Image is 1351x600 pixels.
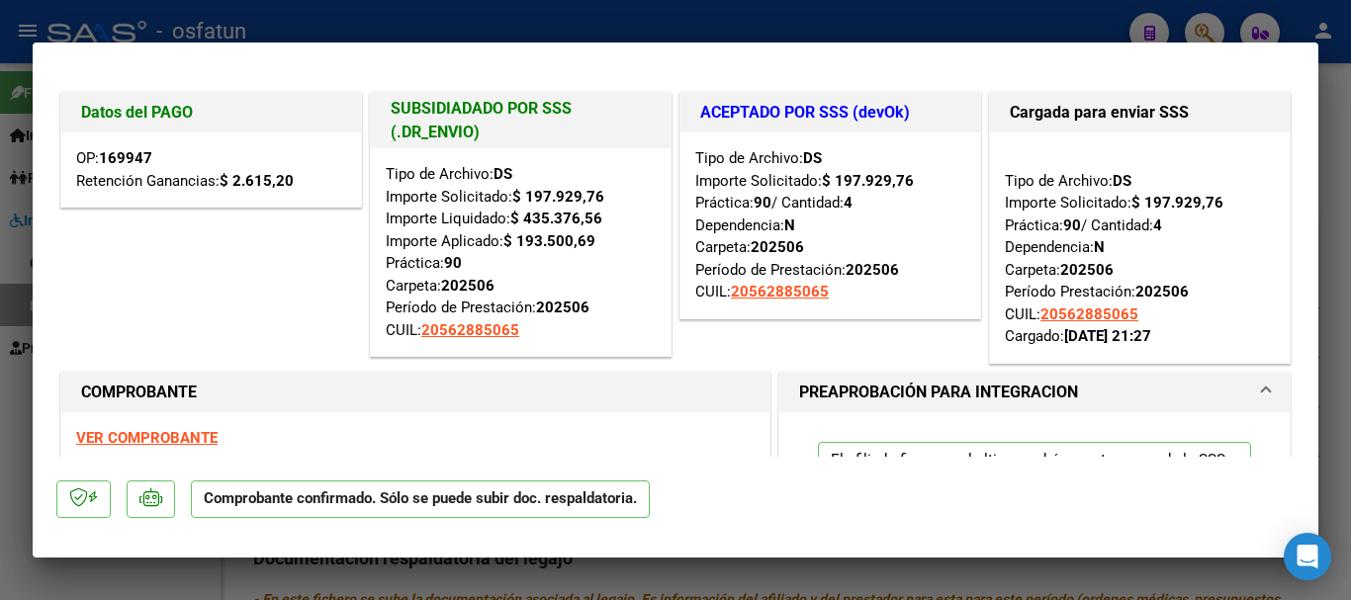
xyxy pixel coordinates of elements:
strong: $ 435.376,56 [510,210,602,227]
strong: 202506 [751,238,804,256]
strong: $ 197.929,76 [822,172,914,190]
strong: 169947 [99,149,152,167]
strong: 202506 [536,299,589,316]
strong: $ 193.500,69 [503,232,595,250]
p: Comprobante confirmado. Sólo se puede subir doc. respaldatoria. [191,480,650,519]
strong: DS [494,165,512,183]
h1: Cargada para enviar SSS [1010,101,1270,125]
strong: N [1094,238,1105,256]
span: 20562885065 [1040,305,1138,323]
strong: 4 [844,194,853,212]
strong: DS [803,149,822,167]
strong: $ 197.929,76 [512,188,604,206]
p: El afiliado figura en el ultimo padrón que tenemos de la SSS de [818,442,1251,516]
strong: $ 2.615,20 [220,172,294,190]
strong: 90 [1063,216,1081,234]
h1: PREAPROBACIÓN PARA INTEGRACION [799,381,1078,404]
h1: ACEPTADO POR SSS (devOk) [700,101,960,125]
div: Open Intercom Messenger [1284,533,1331,580]
div: Tipo de Archivo: Importe Solicitado: Importe Liquidado: Importe Aplicado: Práctica: Carpeta: Perí... [386,163,656,341]
h1: Datos del PAGO [81,101,341,125]
strong: 90 [754,194,771,212]
strong: COMPROBANTE [81,383,197,401]
strong: [DATE] 21:27 [1064,327,1151,345]
strong: 90 [444,254,462,272]
h1: SUBSIDIADADO POR SSS (.DR_ENVIO) [391,97,651,144]
span: 20562885065 [421,321,519,339]
mat-expansion-panel-header: PREAPROBACIÓN PARA INTEGRACION [779,373,1290,412]
span: OP: [76,149,152,167]
strong: 202506 [1135,283,1189,300]
strong: DS [1113,172,1131,190]
a: VER COMPROBANTE [76,429,218,447]
strong: $ 197.929,76 [1131,194,1223,212]
div: Tipo de Archivo: Importe Solicitado: Práctica: / Cantidad: Dependencia: Carpeta: Período Prestaci... [1005,147,1275,348]
strong: N [784,216,795,234]
span: 20562885065 [731,283,829,300]
strong: 202506 [1060,261,1114,279]
span: Retención Ganancias: [76,172,294,190]
strong: 202506 [441,277,495,295]
strong: 202506 [846,261,899,279]
strong: 4 [1153,216,1162,234]
div: Tipo de Archivo: Importe Solicitado: Práctica: / Cantidad: Dependencia: Carpeta: Período de Prest... [695,147,965,303]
